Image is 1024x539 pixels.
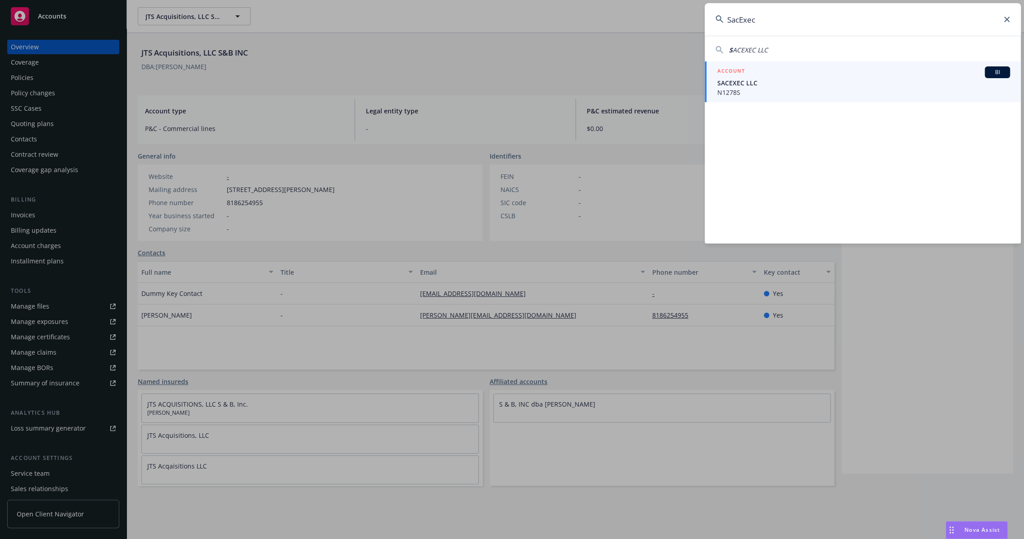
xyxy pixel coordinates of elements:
span: ACEXEC LLC [733,46,768,54]
button: Nova Assist [945,521,1008,539]
a: ACCOUNTBISACEXEC LLCN1278S [705,61,1021,102]
span: S [729,46,733,54]
h5: ACCOUNT [717,66,745,77]
input: Search... [705,3,1021,36]
div: Drag to move [946,521,957,539]
span: Nova Assist [964,526,1000,534]
span: SACEXEC LLC [717,78,1010,88]
span: BI [988,68,1006,76]
span: N1278S [717,88,1010,97]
